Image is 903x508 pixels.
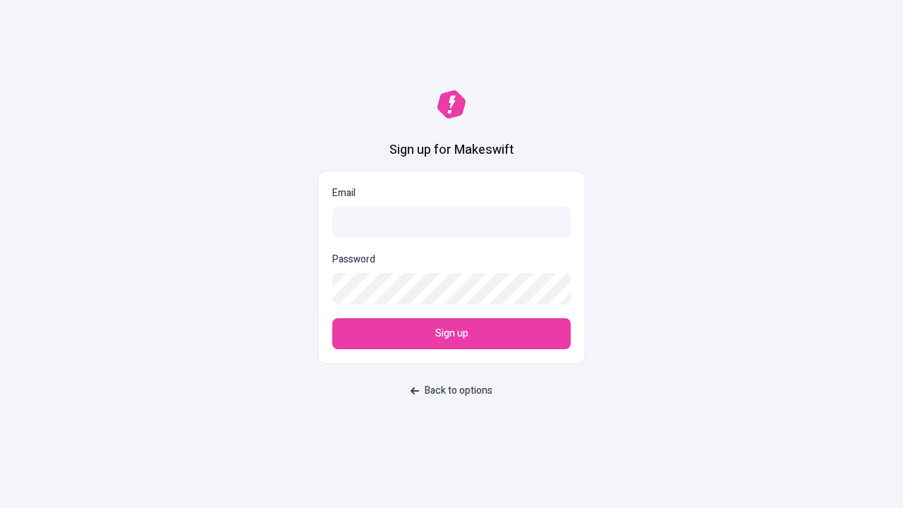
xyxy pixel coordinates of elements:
p: Email [332,186,571,201]
span: Back to options [425,383,492,399]
h1: Sign up for Makeswift [389,141,514,159]
input: Email [332,207,571,238]
button: Back to options [402,378,501,404]
p: Password [332,252,375,267]
button: Sign up [332,318,571,349]
span: Sign up [435,326,468,341]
